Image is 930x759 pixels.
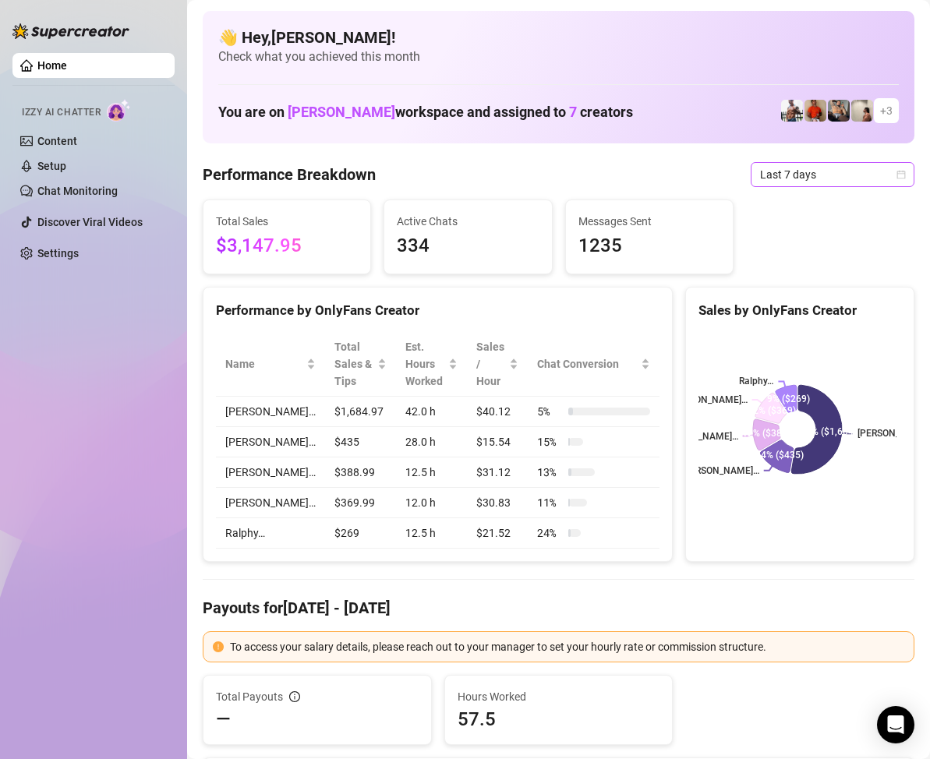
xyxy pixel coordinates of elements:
img: AI Chatter [107,99,131,122]
th: Total Sales & Tips [325,332,396,397]
text: [PERSON_NAME]… [670,394,748,405]
td: $40.12 [467,397,528,427]
span: 15 % [537,433,562,450]
img: Ralphy [851,100,873,122]
div: To access your salary details, please reach out to your manager to set your hourly rate or commis... [230,638,904,655]
span: 11 % [537,494,562,511]
div: Est. Hours Worked [405,338,446,390]
span: Messages Sent [578,213,720,230]
span: 24 % [537,524,562,542]
span: Total Sales [216,213,358,230]
span: Hours Worked [458,688,660,705]
a: Home [37,59,67,72]
td: $435 [325,427,396,457]
span: exclamation-circle [213,641,224,652]
span: 7 [569,104,577,120]
img: Justin [804,100,826,122]
td: [PERSON_NAME]… [216,427,325,457]
span: [PERSON_NAME] [288,104,395,120]
td: 12.5 h [396,518,468,549]
img: logo-BBDzfeDw.svg [12,23,129,39]
span: 5 % [537,403,562,420]
span: 1235 [578,231,720,261]
span: Name [225,355,303,372]
td: $369.99 [325,488,396,518]
td: 12.0 h [396,488,468,518]
a: Content [37,135,77,147]
img: George [828,100,850,122]
a: Discover Viral Videos [37,216,143,228]
th: Name [216,332,325,397]
text: Ralphy… [740,376,774,387]
div: Performance by OnlyFans Creator [216,300,659,321]
span: Izzy AI Chatter [22,105,101,120]
div: Open Intercom Messenger [877,706,914,743]
span: Sales / Hour [476,338,506,390]
td: $21.52 [467,518,528,549]
td: 28.0 h [396,427,468,457]
h4: 👋 Hey, [PERSON_NAME] ! [218,26,899,48]
span: Active Chats [397,213,539,230]
td: $15.54 [467,427,528,457]
a: Settings [37,247,79,259]
span: 334 [397,231,539,261]
td: 12.5 h [396,457,468,488]
td: $31.12 [467,457,528,488]
span: 13 % [537,464,562,481]
text: [PERSON_NAME]… [681,465,759,476]
h4: Payouts for [DATE] - [DATE] [203,597,914,619]
span: Chat Conversion [537,355,638,372]
td: $1,684.97 [325,397,396,427]
td: [PERSON_NAME]… [216,397,325,427]
td: $269 [325,518,396,549]
h1: You are on workspace and assigned to creators [218,104,633,121]
img: JUSTIN [781,100,803,122]
td: Ralphy… [216,518,325,549]
span: + 3 [880,102,893,119]
th: Sales / Hour [467,332,528,397]
text: [PERSON_NAME]… [660,431,738,442]
td: $388.99 [325,457,396,488]
a: Chat Monitoring [37,185,118,197]
span: calendar [896,170,906,179]
span: Total Payouts [216,688,283,705]
td: $30.83 [467,488,528,518]
h4: Performance Breakdown [203,164,376,185]
span: $3,147.95 [216,231,358,261]
div: Sales by OnlyFans Creator [698,300,901,321]
th: Chat Conversion [528,332,659,397]
span: Total Sales & Tips [334,338,374,390]
td: 42.0 h [396,397,468,427]
a: Setup [37,160,66,172]
span: info-circle [289,691,300,702]
span: — [216,707,231,732]
span: 57.5 [458,707,660,732]
span: Check what you achieved this month [218,48,899,65]
span: Last 7 days [760,163,905,186]
td: [PERSON_NAME]… [216,457,325,488]
td: [PERSON_NAME]… [216,488,325,518]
